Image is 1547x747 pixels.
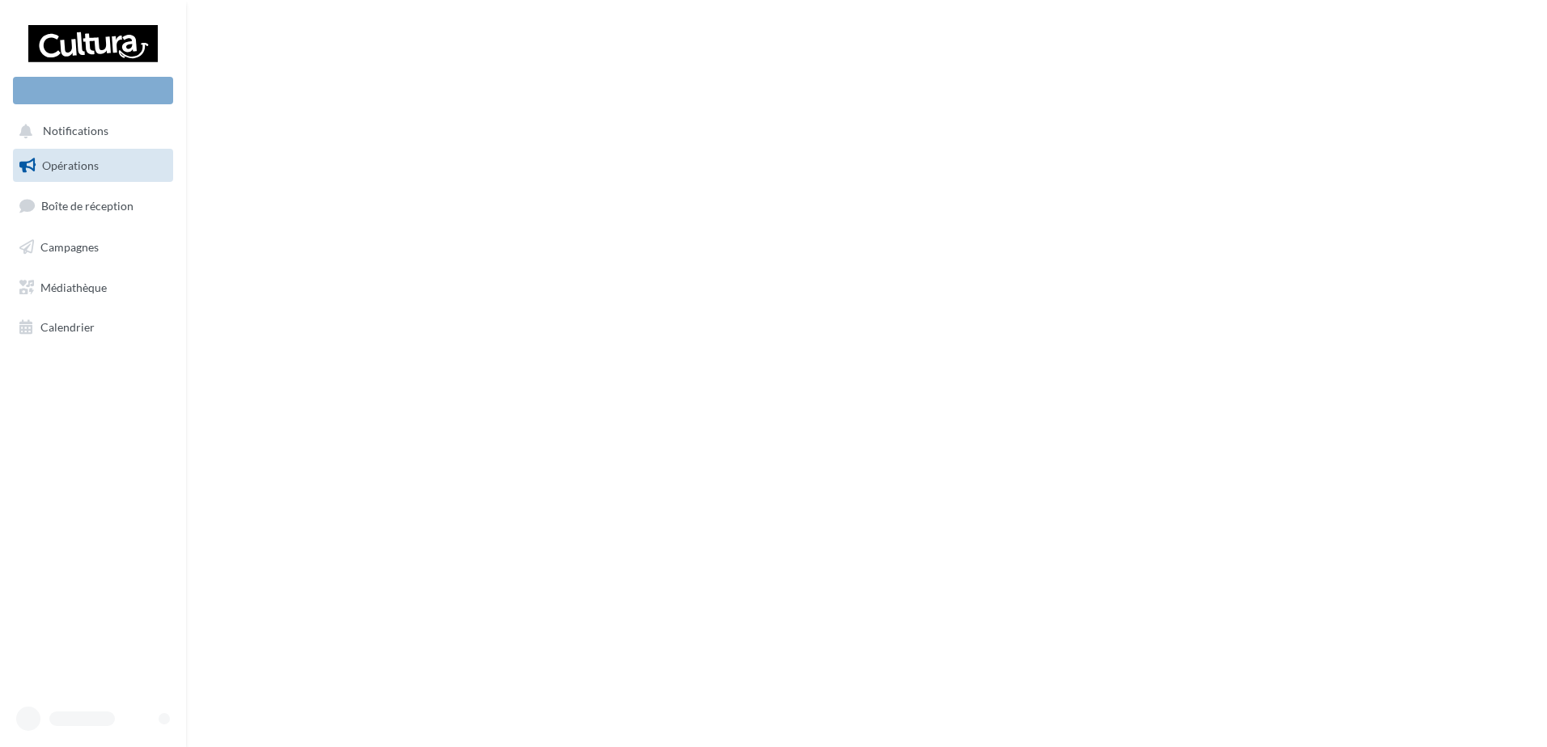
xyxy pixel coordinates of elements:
span: Boîte de réception [41,199,134,213]
a: Campagnes [10,230,176,264]
span: Opérations [42,158,99,172]
div: Nouvelle campagne [13,77,173,104]
a: Boîte de réception [10,188,176,223]
span: Notifications [43,124,108,138]
a: Opérations [10,149,176,183]
span: Campagnes [40,240,99,254]
span: Calendrier [40,320,95,334]
a: Calendrier [10,310,176,344]
span: Médiathèque [40,280,107,293]
a: Médiathèque [10,271,176,305]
